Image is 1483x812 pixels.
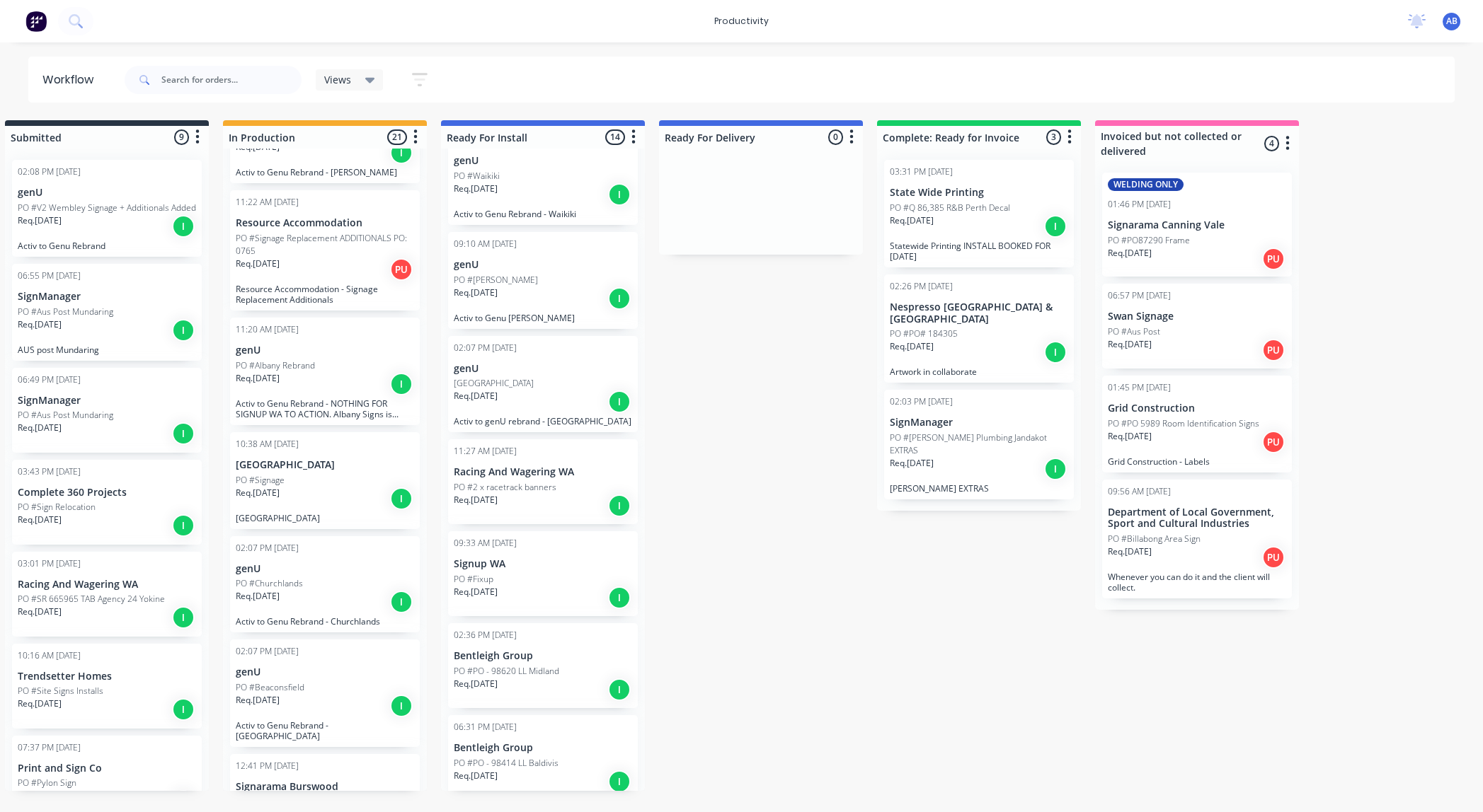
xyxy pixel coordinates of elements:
p: Req. [DATE] [454,770,498,782]
div: WELDING ONLY [1108,178,1184,191]
div: I [172,422,195,445]
p: PO #Aus Post [1108,325,1160,338]
p: PO #Aus Post Mundaring [18,409,113,422]
p: Req. [DATE] [454,182,498,195]
div: 10:16 AM [DATE] [18,649,81,662]
div: 07:37 PM [DATE] [18,741,81,754]
p: Req. [DATE] [236,694,280,707]
div: 02:07 PM [DATE]genU[GEOGRAPHIC_DATA]Req.[DATE]IActiv to genU rebrand - [GEOGRAPHIC_DATA] [448,336,638,433]
p: Req. [DATE] [1108,430,1152,443]
p: PO #PO87290 Frame [1108,234,1190,247]
p: Racing And Wagering WA [454,466,632,478]
p: Nespresso [GEOGRAPHIC_DATA] & [GEOGRAPHIC_DATA] [890,301,1068,325]
p: Grid Construction [1108,402,1286,414]
p: [GEOGRAPHIC_DATA] [236,513,414,523]
div: I [390,591,413,613]
p: [PERSON_NAME] EXTRAS [890,483,1068,494]
p: Req. [DATE] [18,514,62,526]
div: I [172,606,195,629]
div: 11:27 AM [DATE] [454,445,517,458]
div: 09:56 AM [DATE]Department of Local Government, Sport and Cultural IndustriesPO #Billabong Area Si... [1102,480,1292,599]
div: I [1044,458,1067,480]
div: 09:33 AM [DATE] [454,537,517,550]
div: genUPO #WaikikiReq.[DATE]IActiv to Genu Rebrand - Waikiki [448,128,638,225]
p: Req. [DATE] [454,494,498,506]
div: 06:49 PM [DATE]SignManagerPO #Aus Post MundaringReq.[DATE]I [12,368,202,453]
div: 03:31 PM [DATE] [890,166,953,178]
p: SignManager [18,291,196,303]
div: 02:07 PM [DATE]genUPO #BeaconsfieldReq.[DATE]IActiv to Genu Rebrand - [GEOGRAPHIC_DATA] [230,639,420,747]
div: 02:08 PM [DATE]genUPO #V2 Wembley Signage + Additionals AddedReq.[DATE]IActiv to Genu Rebrand [12,160,202,257]
p: PO #[PERSON_NAME] [454,274,538,286]
div: PU [1262,339,1285,361]
p: Req. [DATE] [18,422,62,434]
div: I [1044,341,1067,364]
p: Activ to Genu Rebrand - NOTHING FOR SIGNUP WA TO ACTION. Albany Signs is producing and installing [236,398,414,419]
div: I [172,319,195,342]
p: genU [454,259,632,271]
p: Req. [DATE] [454,286,498,299]
div: I [608,287,631,310]
p: Req. [DATE] [236,372,280,385]
div: 09:33 AM [DATE]Signup WAPO #FixupReq.[DATE]I [448,531,638,616]
p: PO #Albany Rebrand [236,359,315,372]
div: 12:41 PM [DATE] [236,760,299,772]
div: 03:01 PM [DATE] [18,557,81,570]
p: Req. [DATE] [1108,247,1152,260]
p: Complete 360 Projects [18,487,196,499]
p: Signarama Canning Vale [1108,219,1286,231]
p: Req. [DATE] [454,390,498,402]
div: WELDING ONLY01:46 PM [DATE]Signarama Canning ValePO #PO87290 FrameReq.[DATE]PU [1102,173,1292,277]
p: [GEOGRAPHIC_DATA] [454,377,534,390]
p: PO #Signage [236,474,285,487]
p: Req. [DATE] [454,678,498,690]
div: 06:55 PM [DATE]SignManagerPO #Aus Post MundaringReq.[DATE]IAUS post Mundaring [12,264,202,361]
p: PO #Q 86,385 R&B Perth Decal [890,202,1010,214]
p: PO #Signage Replacement ADDITIONALS PO: 0765 [236,232,414,257]
p: Req. [DATE] [236,257,280,270]
div: 06:57 PM [DATE]Swan SignagePO #Aus PostReq.[DATE]PU [1102,284,1292,369]
p: Department of Local Government, Sport and Cultural Industries [1108,506,1286,530]
div: PU [1262,431,1285,453]
p: Req. [DATE] [236,487,280,499]
p: Trendsetter Homes [18,671,196,683]
p: Statewide Printing INSTALL BOOKED FOR [DATE] [890,240,1068,262]
div: 09:10 AM [DATE] [454,238,517,250]
p: Signup WA [454,558,632,570]
div: 02:03 PM [DATE]SignManagerPO #[PERSON_NAME] Plumbing Jandakot EXTRASReq.[DATE]I[PERSON_NAME] EXTRAS [884,390,1074,499]
p: SignManager [18,395,196,407]
div: 10:16 AM [DATE]Trendsetter HomesPO #Site Signs InstallsReq.[DATE]I [12,644,202,729]
div: 01:45 PM [DATE]Grid ConstructionPO #PO 5989 Room Identification SignsReq.[DATE]PUGrid Constructio... [1102,376,1292,472]
div: I [608,678,631,701]
div: productivity [707,11,776,32]
div: 02:03 PM [DATE] [890,395,953,408]
p: PO #Billabong Area Sign [1108,533,1201,545]
p: Artwork in collaborate [890,366,1068,377]
input: Search for orders... [161,66,302,94]
p: Resource Accommodation - Signage Replacement Additionals [236,284,414,305]
div: I [390,373,413,395]
p: genU [236,666,414,678]
p: PO #PO# 184305 [890,327,958,340]
p: genU [454,363,632,375]
p: genU [236,344,414,356]
div: I [172,514,195,537]
p: PO #V2 Wembley Signage + Additionals Added [18,202,196,214]
div: 02:36 PM [DATE] [454,629,517,642]
p: Req. [DATE] [890,340,934,353]
div: 06:31 PM [DATE]Bentleigh GroupPO #PO - 98414 LL BaldivisReq.[DATE]I [448,715,638,800]
div: PU [1262,546,1285,569]
p: Bentleigh Group [454,742,632,754]
div: 01:45 PM [DATE] [1108,381,1171,394]
p: Activ to Genu Rebrand - [GEOGRAPHIC_DATA] [236,720,414,741]
div: 02:07 PM [DATE] [454,342,517,354]
div: 02:26 PM [DATE]Nespresso [GEOGRAPHIC_DATA] & [GEOGRAPHIC_DATA]PO #PO# 184305Req.[DATE]IArtwork in... [884,274,1074,383]
div: I [608,770,631,793]
p: Whenever you can do it and the client will collect. [1108,572,1286,593]
p: [GEOGRAPHIC_DATA] [236,459,414,471]
div: 10:38 AM [DATE] [236,438,299,451]
img: Factory [25,11,47,32]
div: 03:43 PM [DATE] [18,465,81,478]
div: 03:01 PM [DATE]Racing And Wagering WAPO #SR 665965 TAB Agency 24 YokineReq.[DATE]I [12,552,202,637]
span: Views [324,72,351,87]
